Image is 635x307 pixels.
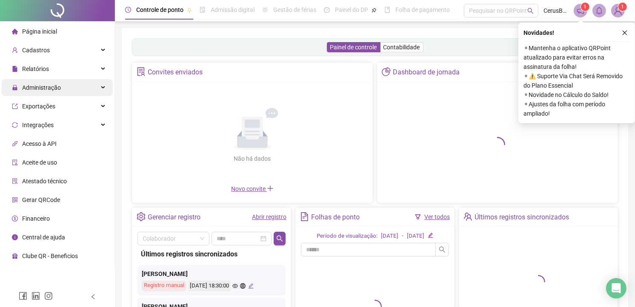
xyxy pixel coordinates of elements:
[12,47,18,53] span: user-add
[439,246,446,253] span: search
[383,44,420,51] span: Contabilidade
[240,283,246,289] span: global
[22,140,57,147] span: Acesso à API
[231,185,274,192] span: Novo convite
[200,7,206,13] span: file-done
[530,274,546,290] span: loading
[381,232,398,241] div: [DATE]
[252,213,286,220] a: Abrir registro
[276,235,283,242] span: search
[187,8,192,13] span: pushpin
[44,292,53,300] span: instagram
[22,122,54,128] span: Integrações
[142,269,281,279] div: [PERSON_NAME]
[262,7,268,13] span: sun
[22,28,57,35] span: Página inicial
[22,159,57,166] span: Aceite de uso
[584,4,587,10] span: 1
[12,178,18,184] span: solution
[12,141,18,147] span: api
[273,6,316,13] span: Gestão de férias
[211,6,255,13] span: Admissão digital
[12,197,18,203] span: qrcode
[300,212,309,221] span: file-text
[22,65,49,72] span: Relatórios
[137,67,146,76] span: solution
[527,8,534,14] span: search
[395,6,450,13] span: Folha de pagamento
[372,8,377,13] span: pushpin
[12,216,18,222] span: dollar
[267,185,274,192] span: plus
[148,65,203,80] div: Convites enviados
[19,292,27,300] span: facebook
[577,7,584,14] span: notification
[12,234,18,240] span: info-circle
[311,210,360,225] div: Folhas de ponto
[31,292,40,300] span: linkedin
[415,214,421,220] span: filter
[12,28,18,34] span: home
[384,7,390,13] span: book
[12,253,18,259] span: gift
[489,135,507,153] span: loading
[330,44,377,51] span: Painel de controle
[595,7,603,14] span: bell
[324,7,330,13] span: dashboard
[22,178,67,185] span: Atestado técnico
[621,4,624,10] span: 1
[22,47,50,54] span: Cadastros
[22,196,60,203] span: Gerar QRCode
[393,65,460,80] div: Dashboard de jornada
[22,253,78,259] span: Clube QR - Beneficios
[317,232,378,241] div: Período de visualização:
[402,232,403,241] div: -
[606,278,626,298] div: Open Intercom Messenger
[523,43,630,71] span: ⚬ Mantenha o aplicativo QRPoint atualizado para evitar erros na assinatura da folha!
[618,3,627,11] sup: Atualize o seu contato no menu Meus Dados
[22,234,65,241] span: Central de ajuda
[22,84,61,91] span: Administração
[428,233,433,238] span: edit
[382,67,391,76] span: pie-chart
[523,99,630,118] span: ⚬ Ajustes da folha com período ampliado!
[12,159,18,165] span: audit
[142,281,186,291] div: Registro manual
[148,210,200,225] div: Gerenciar registro
[22,215,50,222] span: Financeiro
[12,85,18,91] span: lock
[141,249,282,259] div: Últimos registros sincronizados
[424,213,450,220] a: Ver todos
[581,3,589,11] sup: 1
[407,232,424,241] div: [DATE]
[622,30,628,36] span: close
[12,66,18,72] span: file
[189,281,230,291] div: [DATE] 18:30:00
[213,154,292,163] div: Não há dados
[523,71,630,90] span: ⚬ ⚠️ Suporte Via Chat Será Removido do Plano Essencial
[463,212,472,221] span: team
[523,28,554,37] span: Novidades !
[248,283,254,289] span: edit
[612,4,624,17] img: 83722
[335,6,368,13] span: Painel do DP
[12,103,18,109] span: export
[22,103,55,110] span: Exportações
[90,294,96,300] span: left
[523,90,630,99] span: ⚬ Novidade no Cálculo do Saldo!
[137,212,146,221] span: setting
[475,210,569,225] div: Últimos registros sincronizados
[232,283,238,289] span: eye
[125,7,131,13] span: clock-circle
[12,122,18,128] span: sync
[136,6,183,13] span: Controle de ponto
[543,6,569,15] span: CerusBank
